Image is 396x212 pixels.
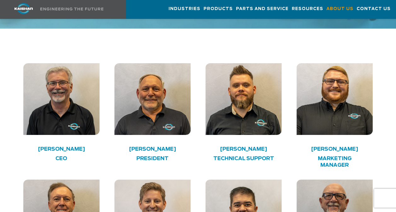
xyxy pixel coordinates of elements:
h4: PRESIDENT [122,155,183,162]
img: kaishan employee [23,63,100,135]
h4: [PERSON_NAME] [304,148,365,151]
span: Industries [169,5,200,13]
h4: [PERSON_NAME] [122,148,183,151]
h4: Marketing Manager [304,155,365,169]
a: Parts and Service [236,0,289,17]
a: About Us [326,0,353,17]
img: kaishan employee [205,63,282,135]
span: Parts and Service [236,5,289,13]
img: kaishan employee [114,63,191,135]
h4: CEO [31,155,92,162]
a: Contact Us [357,0,391,17]
h4: [PERSON_NAME] [213,148,274,151]
h4: Technical Support [213,155,274,162]
a: Products [204,0,233,17]
span: Contact Us [357,5,391,13]
span: About Us [326,5,353,13]
a: Resources [292,0,323,17]
span: Products [204,5,233,13]
span: Resources [292,5,323,13]
img: kaishan employee [296,63,373,135]
img: Engineering the future [40,8,103,10]
h4: [PERSON_NAME] [31,148,92,151]
a: Industries [169,0,200,17]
